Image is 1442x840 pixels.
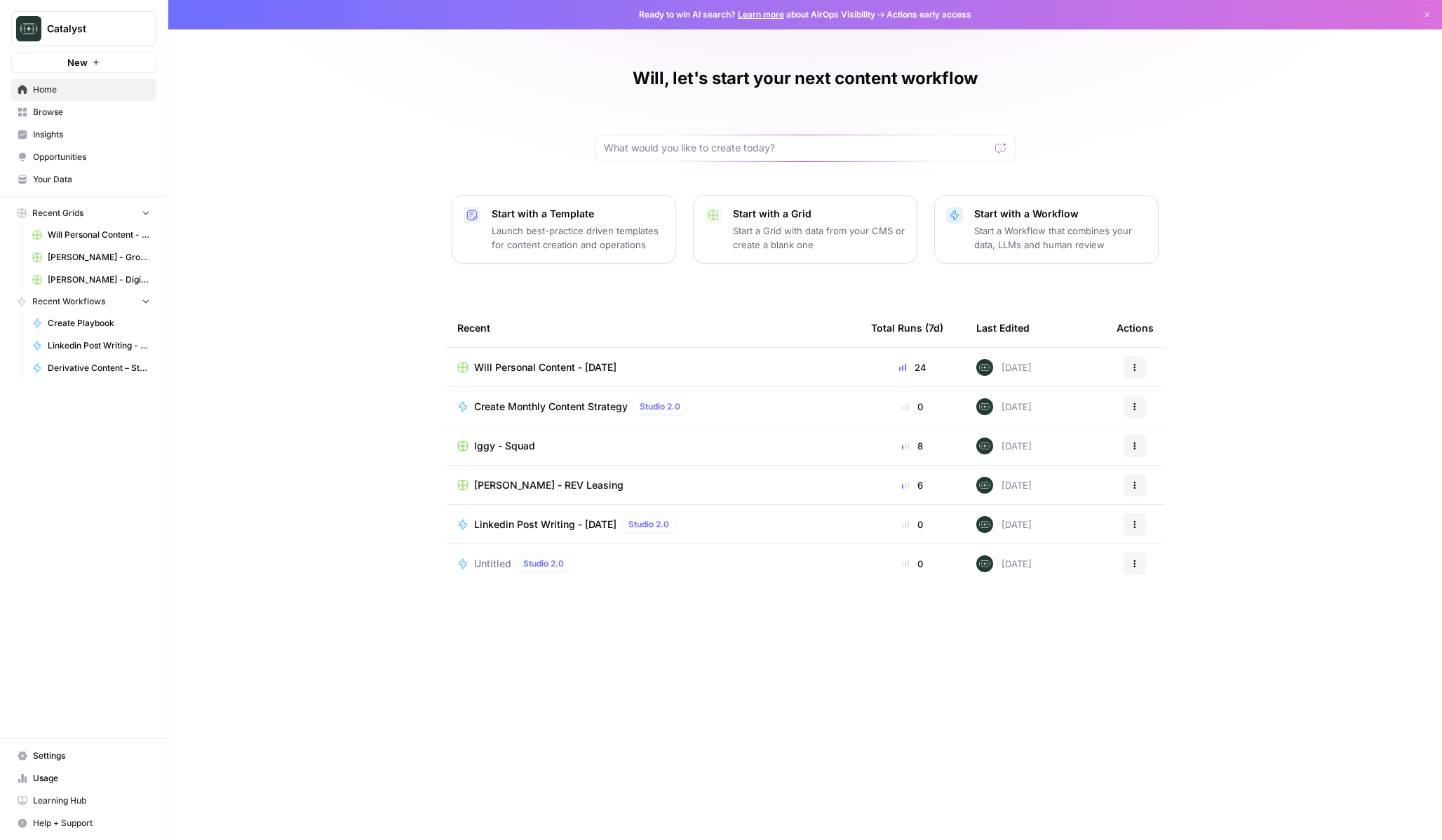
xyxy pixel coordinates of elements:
[523,557,564,570] span: Studio 2.0
[733,207,905,221] p: Start with a Grid
[26,224,156,246] a: Will Personal Content - [DATE]
[976,477,993,494] img: lkqc6w5wqsmhugm7jkiokl0d6w4g
[457,478,849,492] a: [PERSON_NAME] - REV Leasing
[33,106,150,118] span: Browse
[639,8,875,21] span: Ready to win AI search? about AirOps Visibility
[474,439,535,453] span: Iggy - Squad
[33,750,150,762] span: Settings
[33,794,150,807] span: Learning Hub
[26,246,156,269] a: [PERSON_NAME] - Ground Content - [DATE]
[47,22,132,36] span: Catalyst
[452,195,676,264] button: Start with a TemplateLaunch best-practice driven templates for content creation and operations
[976,438,1032,454] div: [DATE]
[974,207,1147,221] p: Start with a Workflow
[474,478,624,492] span: [PERSON_NAME] - REV Leasing
[33,128,150,141] span: Insights
[976,555,1032,572] div: [DATE]
[604,141,990,155] input: What would you like to create today?
[457,439,849,453] a: Iggy - Squad
[887,8,971,21] span: Actions early access
[48,229,150,241] span: Will Personal Content - [DATE]
[11,812,156,834] button: Help + Support
[633,67,978,90] h1: Will, let's start your next content workflow
[33,83,150,96] span: Home
[48,339,150,352] span: Linkedin Post Writing - [DATE]
[48,273,150,286] span: [PERSON_NAME] - Digital Wealth Insider
[11,203,156,224] button: Recent Grids
[474,557,511,571] span: Untitled
[33,173,150,186] span: Your Data
[474,360,616,374] span: Will Personal Content - [DATE]
[33,151,150,163] span: Opportunities
[33,772,150,785] span: Usage
[457,555,849,572] a: UntitledStudio 2.0
[11,52,156,73] button: New
[26,312,156,334] a: Create Playbook
[976,438,993,454] img: lkqc6w5wqsmhugm7jkiokl0d6w4g
[492,224,664,252] p: Launch best-practice driven templates for content creation and operations
[871,400,954,414] div: 0
[32,207,83,219] span: Recent Grids
[11,168,156,191] a: Your Data
[48,362,150,374] span: Derivative Content – Stabledash
[16,16,41,41] img: Catalyst Logo
[976,477,1032,494] div: [DATE]
[11,11,156,46] button: Workspace: Catalyst
[11,123,156,146] a: Insights
[33,817,150,829] span: Help + Support
[976,309,1030,347] div: Last Edited
[738,9,784,20] a: Learn more
[492,207,664,221] p: Start with a Template
[974,224,1147,252] p: Start a Workflow that combines your data, LLMs and human review
[11,79,156,101] a: Home
[871,478,954,492] div: 6
[457,516,849,533] a: Linkedin Post Writing - [DATE]Studio 2.0
[693,195,917,264] button: Start with a GridStart a Grid with data from your CMS or create a blank one
[976,555,993,572] img: lkqc6w5wqsmhugm7jkiokl0d6w4g
[32,295,105,308] span: Recent Workflows
[11,745,156,767] a: Settings
[26,269,156,291] a: [PERSON_NAME] - Digital Wealth Insider
[871,557,954,571] div: 0
[11,101,156,123] a: Browse
[11,767,156,790] a: Usage
[474,400,628,414] span: Create Monthly Content Strategy
[1117,309,1154,347] div: Actions
[457,309,849,347] div: Recent
[48,251,150,264] span: [PERSON_NAME] - Ground Content - [DATE]
[934,195,1159,264] button: Start with a WorkflowStart a Workflow that combines your data, LLMs and human review
[11,291,156,312] button: Recent Workflows
[640,400,680,413] span: Studio 2.0
[474,517,616,531] span: Linkedin Post Writing - [DATE]
[457,360,849,374] a: Will Personal Content - [DATE]
[11,146,156,168] a: Opportunities
[976,516,993,533] img: lkqc6w5wqsmhugm7jkiokl0d6w4g
[67,55,88,69] span: New
[976,359,1032,376] div: [DATE]
[871,309,943,347] div: Total Runs (7d)
[26,357,156,379] a: Derivative Content – Stabledash
[457,398,849,415] a: Create Monthly Content StrategyStudio 2.0
[976,516,1032,533] div: [DATE]
[976,398,993,415] img: lkqc6w5wqsmhugm7jkiokl0d6w4g
[11,790,156,812] a: Learning Hub
[733,224,905,252] p: Start a Grid with data from your CMS or create a blank one
[48,317,150,330] span: Create Playbook
[976,359,993,376] img: lkqc6w5wqsmhugm7jkiokl0d6w4g
[871,517,954,531] div: 0
[871,439,954,453] div: 8
[26,334,156,357] a: Linkedin Post Writing - [DATE]
[628,518,669,531] span: Studio 2.0
[871,360,954,374] div: 24
[976,398,1032,415] div: [DATE]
